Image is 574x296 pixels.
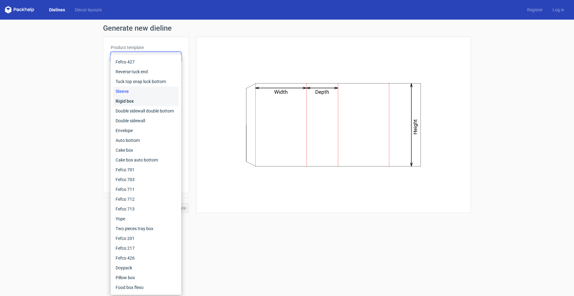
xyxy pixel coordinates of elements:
div: Double sidewall double bottom [113,106,179,116]
div: Doypack [113,263,179,273]
text: Depth [316,89,329,95]
a: Dielines [44,7,70,13]
div: Auto bottom [113,135,179,145]
a: Diecut layouts [70,7,107,13]
div: Reverse tuck end [113,67,179,77]
div: Fefco 703 [113,175,179,184]
div: Fefco 427 [113,57,179,67]
div: Fefco 712 [113,194,179,204]
a: Register [522,7,548,13]
div: Food box flexo [113,283,179,292]
div: Cake box auto bottom [113,155,179,165]
div: Tuck top snap lock bottom [113,77,179,86]
h1: Generate new dieline [103,25,471,32]
div: Sleeve [113,86,179,96]
div: Fefco 701 [113,165,179,175]
div: Cake box [113,145,179,155]
div: Double sidewall [113,116,179,126]
div: Envelope [113,126,179,135]
div: Rigid box [113,96,179,106]
div: Two pieces tray box [113,224,179,233]
div: Fefco 713 [113,204,179,214]
text: Width [274,89,288,95]
span: Sleeve [113,54,174,60]
div: Fefco 217 [113,243,179,253]
div: Fefco 426 [113,253,179,263]
label: Product template [111,44,181,51]
div: Fefco 711 [113,184,179,194]
div: Pillow box [113,273,179,283]
a: Log in [548,7,569,13]
text: Height [412,119,419,135]
div: Yope [113,214,179,224]
div: Fefco 201 [113,233,179,243]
